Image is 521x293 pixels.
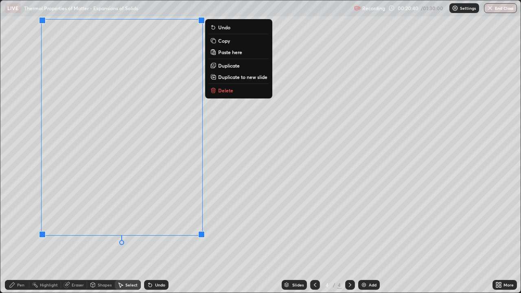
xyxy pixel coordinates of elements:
[503,283,514,287] div: More
[292,283,304,287] div: Slides
[487,5,493,11] img: end-class-cross
[337,281,342,289] div: 4
[17,283,24,287] div: Pen
[155,283,165,287] div: Undo
[218,87,233,94] p: Delete
[7,5,18,11] p: LIVE
[208,72,269,82] button: Duplicate to new slide
[362,5,385,11] p: Recording
[125,283,138,287] div: Select
[369,283,377,287] div: Add
[40,283,58,287] div: Highlight
[218,62,240,69] p: Duplicate
[208,22,269,32] button: Undo
[484,3,517,13] button: End Class
[98,283,112,287] div: Shapes
[218,24,230,31] p: Undo
[460,6,476,10] p: Settings
[452,5,458,11] img: class-settings-icons
[361,282,367,288] img: add-slide-button
[208,47,269,57] button: Paste here
[218,74,267,80] p: Duplicate to new slide
[72,283,84,287] div: Eraser
[208,36,269,46] button: Copy
[218,49,242,55] p: Paste here
[24,5,138,11] p: Thermal Properties of Matter - Expansions of Solids
[208,61,269,70] button: Duplicate
[218,37,230,44] p: Copy
[333,282,335,287] div: /
[354,5,361,11] img: recording.375f2c34.svg
[323,282,331,287] div: 4
[208,85,269,95] button: Delete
